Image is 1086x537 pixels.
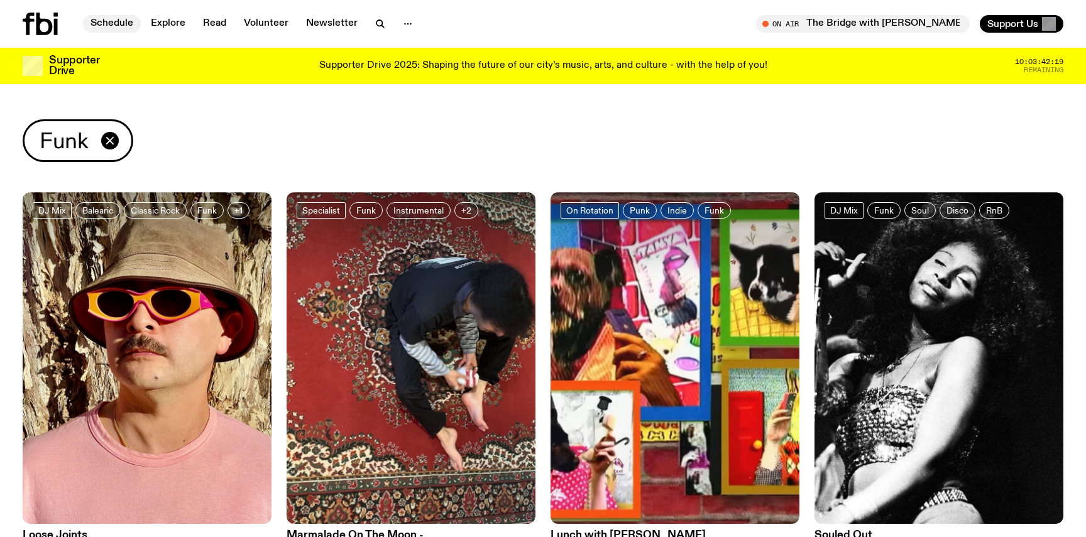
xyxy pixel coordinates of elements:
a: Funk [190,202,224,219]
a: Explore [143,15,193,33]
span: Punk [630,205,650,215]
a: Soul [904,202,936,219]
a: RnB [979,202,1009,219]
span: Remaining [1024,67,1063,73]
span: Funk [40,129,89,153]
img: Tommy - Persian Rug [287,192,535,524]
button: Support Us [980,15,1063,33]
a: Volunteer [236,15,296,33]
a: Funk [349,202,383,219]
button: On AirThe Bridge with [PERSON_NAME] [756,15,970,33]
span: On Rotation [566,205,613,215]
span: RnB [986,205,1002,215]
span: Soul [911,205,929,215]
a: DJ Mix [33,202,72,219]
a: DJ Mix [825,202,864,219]
span: Funk [197,205,217,215]
a: Instrumental [387,202,451,219]
a: On Rotation [561,202,619,219]
span: Specialist [302,205,340,215]
a: Disco [940,202,975,219]
span: Instrumental [393,205,444,215]
a: Funk [698,202,731,219]
a: Specialist [297,202,346,219]
button: +1 [228,202,250,219]
span: Balearic [82,205,113,215]
span: +1 [234,205,243,215]
span: +2 [461,205,471,215]
span: Classic Rock [131,205,180,215]
img: Tyson stands in front of a paperbark tree wearing orange sunglasses, a suede bucket hat and a pin... [23,192,271,524]
a: Indie [661,202,694,219]
span: DJ Mix [38,205,66,215]
a: Punk [623,202,657,219]
a: Newsletter [299,15,365,33]
a: Funk [867,202,901,219]
span: DJ Mix [830,205,858,215]
span: Indie [667,205,687,215]
a: Read [195,15,234,33]
span: Funk [874,205,894,215]
span: Support Us [987,18,1038,30]
a: Balearic [75,202,120,219]
h3: Supporter Drive [49,55,99,77]
span: 10:03:42:19 [1015,58,1063,65]
span: Disco [946,205,968,215]
span: Funk [705,205,724,215]
a: Schedule [83,15,141,33]
span: Funk [356,205,376,215]
button: +2 [454,202,478,219]
a: Classic Rock [124,202,187,219]
p: Supporter Drive 2025: Shaping the future of our city’s music, arts, and culture - with the help o... [319,60,767,72]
